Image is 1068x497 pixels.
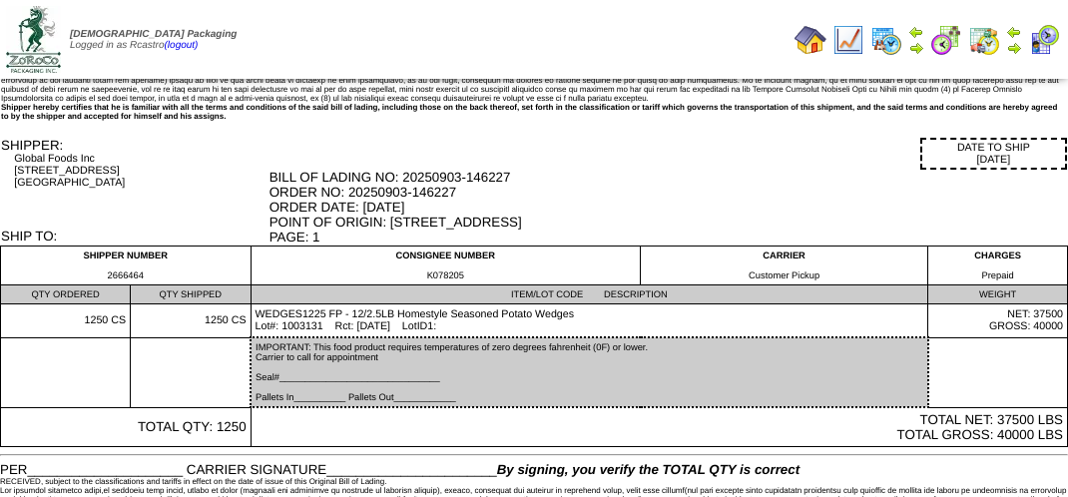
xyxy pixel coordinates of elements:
[928,304,1068,338] td: NET: 37500 GROSS: 40000
[908,24,924,40] img: arrowleft.gif
[269,170,1067,245] div: BILL OF LADING NO: 20250903-146227 ORDER NO: 20250903-146227 ORDER DATE: [DATE] POINT OF ORIGIN: ...
[251,304,928,338] td: WEDGES1225 FP - 12/2.5LB Homestyle Seasoned Potato Wedges Lot#: 1003131 Rct: [DATE] LotID1:
[251,337,928,407] td: IMPORTANT: This food product requires temperatures of zero degrees fahrenheit (0F) or lower. Carr...
[1006,40,1022,56] img: arrowright.gif
[928,247,1068,285] td: CHARGES
[131,285,251,304] td: QTY SHIPPED
[497,462,800,477] span: By signing, you verify the TOTAL QTY is correct
[641,247,928,285] td: CARRIER
[1,407,252,447] td: TOTAL QTY: 1250
[131,304,251,338] td: 1250 CS
[14,153,267,189] div: Global Foods Inc [STREET_ADDRESS] [GEOGRAPHIC_DATA]
[5,270,247,280] div: 2666464
[930,24,962,56] img: calendarblend.gif
[1,229,267,244] div: SHIP TO:
[1,304,131,338] td: 1250 CS
[832,24,864,56] img: line_graph.gif
[6,6,61,73] img: zoroco-logo-small.webp
[1,247,252,285] td: SHIPPER NUMBER
[1006,24,1022,40] img: arrowleft.gif
[1,103,1067,121] div: Shipper hereby certifies that he is familiar with all the terms and conditions of the said bill o...
[70,29,237,51] span: Logged in as Rcastro
[870,24,902,56] img: calendarprod.gif
[251,247,641,285] td: CONSIGNEE NUMBER
[920,138,1067,170] div: DATE TO SHIP [DATE]
[165,40,199,51] a: (logout)
[645,270,923,280] div: Customer Pickup
[70,29,237,40] span: [DEMOGRAPHIC_DATA] Packaging
[256,270,637,280] div: K078205
[928,285,1068,304] td: WEIGHT
[251,407,1067,447] td: TOTAL NET: 37500 LBS TOTAL GROSS: 40000 LBS
[932,270,1063,280] div: Prepaid
[795,24,826,56] img: home.gif
[968,24,1000,56] img: calendarinout.gif
[1028,24,1060,56] img: calendarcustomer.gif
[251,285,928,304] td: ITEM/LOT CODE DESCRIPTION
[908,40,924,56] img: arrowright.gif
[1,138,267,153] div: SHIPPER:
[1,285,131,304] td: QTY ORDERED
